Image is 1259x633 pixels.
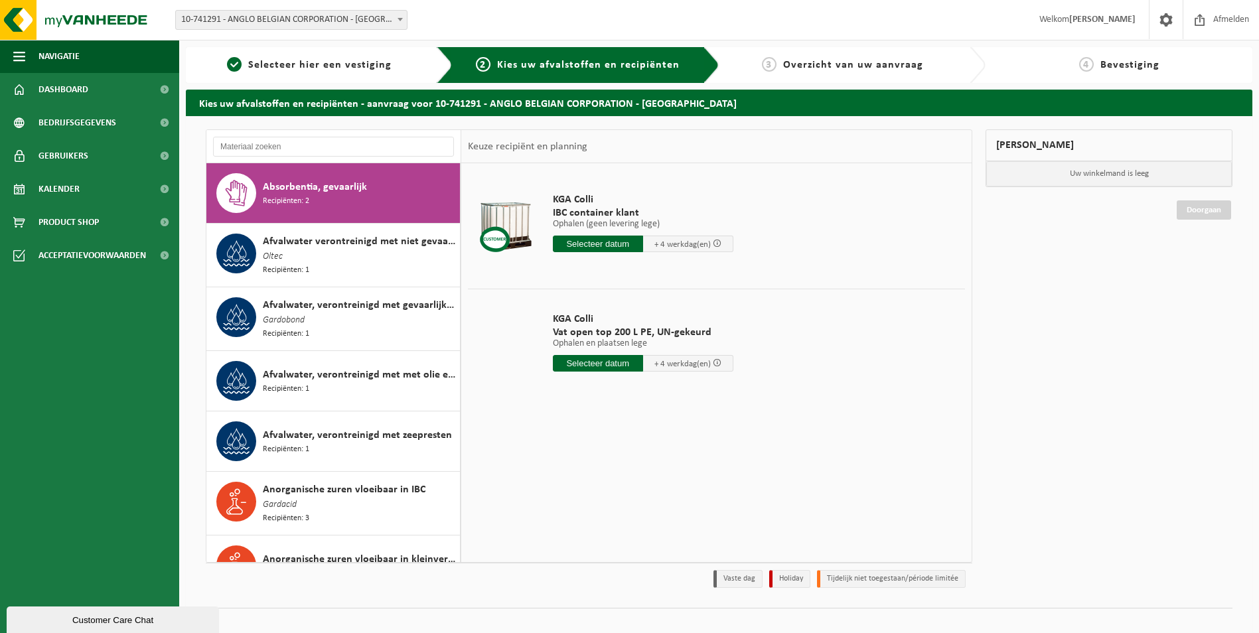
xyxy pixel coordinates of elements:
div: [PERSON_NAME] [986,129,1232,161]
span: Navigatie [38,40,80,73]
li: Holiday [769,570,810,588]
span: Recipiënten: 1 [263,383,309,395]
span: Recipiënten: 1 [263,328,309,340]
span: Kalender [38,173,80,206]
span: 4 [1079,57,1094,72]
span: Gebruikers [38,139,88,173]
span: Bedrijfsgegevens [38,106,116,139]
button: Absorbentia, gevaarlijk Recipiënten: 2 [206,163,461,224]
span: 2 [476,57,490,72]
span: Product Shop [38,206,99,239]
span: 10-741291 - ANGLO BELGIAN CORPORATION - GENT [175,10,407,30]
input: Selecteer datum [553,355,643,372]
span: + 4 werkdag(en) [654,240,711,249]
span: Absorbentia, gevaarlijk [263,179,367,195]
span: Afvalwater verontreinigd met niet gevaarlijke producten [263,234,457,249]
li: Vaste dag [713,570,763,588]
iframe: chat widget [7,604,222,633]
span: Selecteer hier een vestiging [248,60,392,70]
span: Gardacid [263,498,297,512]
span: + 4 werkdag(en) [654,360,711,368]
span: Overzicht van uw aanvraag [783,60,923,70]
button: Anorganische zuren vloeibaar in IBC Gardacid Recipiënten: 3 [206,472,461,535]
span: 1 [227,57,242,72]
span: Afvalwater, verontreinigd met met olie en chemicaliën [263,367,457,383]
a: Doorgaan [1177,200,1231,220]
p: Uw winkelmand is leeg [986,161,1232,186]
span: Kies uw afvalstoffen en recipiënten [497,60,680,70]
span: Vat open top 200 L PE, UN-gekeurd [553,326,733,339]
span: Gardobond [263,313,305,328]
input: Materiaal zoeken [213,137,454,157]
span: 3 [762,57,777,72]
input: Selecteer datum [553,236,643,252]
span: KGA Colli [553,313,733,326]
span: Afvalwater, verontreinigd met gevaarlijke producten [263,297,457,313]
span: Afvalwater, verontreinigd met zeepresten [263,427,452,443]
button: Anorganische zuren vloeibaar in kleinverpakking [206,535,461,596]
button: Afvalwater, verontreinigd met zeepresten Recipiënten: 1 [206,411,461,472]
span: Recipiënten: 2 [263,195,309,208]
span: IBC container klant [553,206,733,220]
span: KGA Colli [553,193,733,206]
span: Dashboard [38,73,88,106]
span: 10-741291 - ANGLO BELGIAN CORPORATION - GENT [176,11,407,29]
h2: Kies uw afvalstoffen en recipiënten - aanvraag voor 10-741291 - ANGLO BELGIAN CORPORATION - [GEOG... [186,90,1252,115]
span: Bevestiging [1100,60,1159,70]
button: Afvalwater, verontreinigd met met olie en chemicaliën Recipiënten: 1 [206,351,461,411]
span: Recipiënten: 1 [263,443,309,456]
span: Anorganische zuren vloeibaar in kleinverpakking [263,551,457,567]
span: Acceptatievoorwaarden [38,239,146,272]
div: Keuze recipiënt en planning [461,130,594,163]
button: Afvalwater verontreinigd met niet gevaarlijke producten Oltec Recipiënten: 1 [206,224,461,287]
span: Anorganische zuren vloeibaar in IBC [263,482,425,498]
span: Oltec [263,249,283,264]
p: Ophalen (geen levering lege) [553,220,733,229]
button: Afvalwater, verontreinigd met gevaarlijke producten Gardobond Recipiënten: 1 [206,287,461,351]
span: Recipiënten: 1 [263,264,309,277]
a: 1Selecteer hier een vestiging [192,57,426,73]
li: Tijdelijk niet toegestaan/période limitée [817,570,966,588]
span: Recipiënten: 3 [263,512,309,525]
strong: [PERSON_NAME] [1069,15,1136,25]
p: Ophalen en plaatsen lege [553,339,733,348]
